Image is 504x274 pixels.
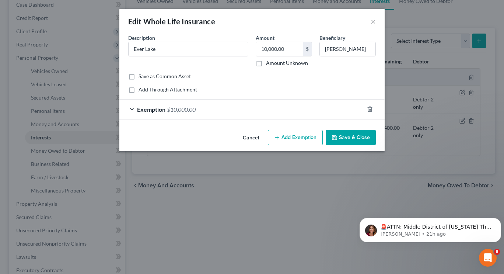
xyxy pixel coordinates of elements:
label: Beneficiary [319,34,345,42]
button: Add Exemption [268,130,323,145]
span: Exemption [137,106,165,113]
label: Amount [256,34,274,42]
input: Describe... [129,42,248,56]
label: Add Through Attachment [139,86,197,93]
iframe: Intercom notifications message [357,202,504,254]
input: -- [320,42,375,56]
label: Amount Unknown [266,59,308,67]
span: $10,000.00 [167,106,196,113]
span: 8 [494,249,500,255]
div: $ [303,42,312,56]
span: Description [128,35,155,41]
label: Save as Common Asset [139,73,191,80]
div: Edit Whole Life Insurance [128,16,215,27]
iframe: Intercom live chat [479,249,497,267]
button: Cancel [237,131,265,145]
input: 0.00 [256,42,303,56]
button: × [371,17,376,26]
button: Save & Close [326,130,376,145]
